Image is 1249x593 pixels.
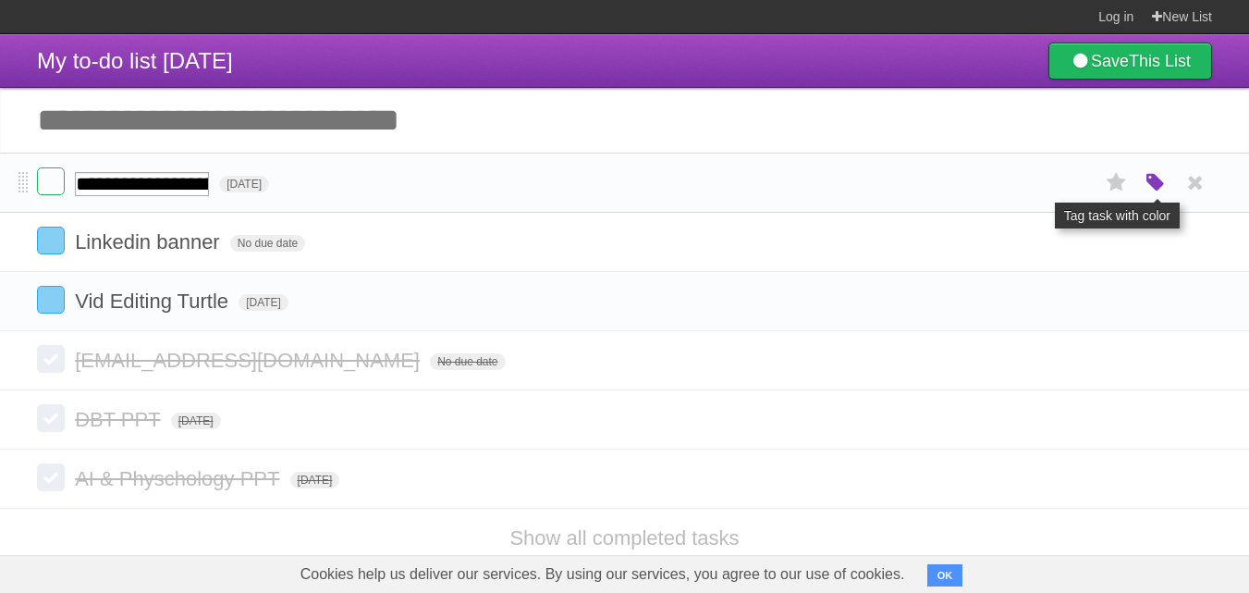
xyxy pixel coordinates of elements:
[37,286,65,314] label: Done
[37,345,65,373] label: Done
[1048,43,1212,80] a: SaveThis List
[37,404,65,432] label: Done
[75,230,225,253] span: Linkedin banner
[239,294,288,311] span: [DATE]
[75,467,284,490] span: AI & Physchology PPT
[37,48,233,73] span: My to-do list [DATE]
[230,235,305,252] span: No due date
[927,564,963,587] button: OK
[37,167,65,195] label: Done
[75,408,165,431] span: DBT PPT
[171,413,221,429] span: [DATE]
[1129,52,1191,70] b: This List
[1099,167,1134,198] label: Star task
[37,463,65,491] label: Done
[37,227,65,254] label: Done
[509,526,739,550] a: Show all completed tasks
[75,290,233,313] span: Vid Editing Turtle
[219,176,269,192] span: [DATE]
[75,349,424,372] span: [EMAIL_ADDRESS][DOMAIN_NAME]
[290,472,340,488] span: [DATE]
[282,556,924,593] span: Cookies help us deliver our services. By using our services, you agree to our use of cookies.
[430,353,505,370] span: No due date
